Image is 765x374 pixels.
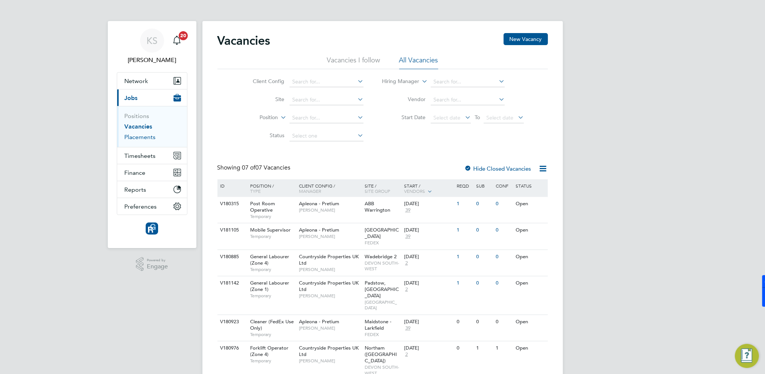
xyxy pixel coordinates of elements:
[514,276,546,290] div: Open
[241,132,284,139] label: Status
[455,341,474,355] div: 0
[147,263,168,270] span: Engage
[117,198,187,215] button: Preferences
[365,188,390,194] span: Site Group
[494,250,514,264] div: 0
[250,227,291,233] span: Mobile Supervisor
[365,299,400,311] span: [GEOGRAPHIC_DATA]
[514,223,546,237] div: Open
[297,179,363,197] div: Client Config /
[404,254,453,260] div: [DATE]
[514,315,546,329] div: Open
[219,250,245,264] div: V180885
[117,73,187,89] button: Network
[431,95,505,105] input: Search for...
[299,200,339,207] span: Apleona - Pretium
[494,179,514,192] div: Conf
[474,341,494,355] div: 1
[219,315,245,329] div: V180923
[125,186,146,193] span: Reports
[494,341,514,355] div: 1
[365,253,397,260] span: Wadebridge 2
[404,286,409,293] span: 2
[455,179,474,192] div: Reqd
[404,207,412,213] span: 39
[299,325,361,331] span: [PERSON_NAME]
[474,223,494,237] div: 0
[241,78,284,85] label: Client Config
[169,29,184,53] a: 20
[472,112,482,122] span: To
[125,112,149,120] a: Positions
[299,318,339,325] span: Apleona - Pretium
[431,77,505,87] input: Search for...
[125,203,157,210] span: Preferences
[404,227,453,233] div: [DATE]
[179,31,188,40] span: 20
[474,276,494,290] div: 0
[299,253,359,266] span: Countryside Properties UK Ltd
[299,188,321,194] span: Manager
[250,213,295,220] span: Temporary
[250,253,289,266] span: General Labourer (Zone 4)
[250,233,295,239] span: Temporary
[514,179,546,192] div: Status
[147,257,168,263] span: Powered by
[404,188,425,194] span: Vendors
[217,164,292,172] div: Showing
[365,240,400,246] span: FEDEX
[250,280,289,292] span: General Labourer (Zone 1)
[146,36,157,45] span: KS
[250,318,294,331] span: Cleaner (FedEx Use Only)
[117,106,187,147] div: Jobs
[125,169,146,176] span: Finance
[404,345,453,351] div: [DATE]
[365,227,399,239] span: [GEOGRAPHIC_DATA]
[117,147,187,164] button: Timesheets
[235,114,278,121] label: Position
[404,319,453,325] div: [DATE]
[363,179,402,197] div: Site /
[365,200,390,213] span: ABB Warrington
[250,345,288,357] span: Forklift Operator (Zone 4)
[219,276,245,290] div: V181142
[404,201,453,207] div: [DATE]
[327,56,380,69] li: Vacancies I follow
[117,164,187,181] button: Finance
[250,358,295,364] span: Temporary
[365,332,400,338] span: FEDEX
[365,280,399,299] span: Padstow, [GEOGRAPHIC_DATA]
[365,318,391,331] span: Maidstone - Larkfield
[455,276,474,290] div: 1
[290,95,364,105] input: Search for...
[299,227,339,233] span: Apleona - Pretium
[250,266,295,273] span: Temporary
[474,179,494,192] div: Sub
[455,315,474,329] div: 0
[299,233,361,239] span: [PERSON_NAME]
[146,223,158,235] img: resourcinggroup-logo-retina.png
[219,223,245,237] div: V181105
[290,131,364,141] input: Select one
[299,280,359,292] span: Countryside Properties UK Ltd
[250,293,295,299] span: Temporary
[117,29,187,65] a: KS[PERSON_NAME]
[299,293,361,299] span: [PERSON_NAME]
[474,250,494,264] div: 0
[290,113,364,123] input: Search for...
[242,164,256,171] span: 07 of
[244,179,297,197] div: Position /
[494,197,514,211] div: 0
[402,179,455,198] div: Start /
[376,78,419,85] label: Hiring Manager
[108,21,196,248] nav: Main navigation
[241,96,284,103] label: Site
[290,77,364,87] input: Search for...
[299,345,359,357] span: Countryside Properties UK Ltd
[242,164,291,171] span: 07 Vacancies
[299,266,361,273] span: [PERSON_NAME]
[455,250,474,264] div: 1
[250,188,261,194] span: Type
[125,133,156,141] a: Placements
[365,260,400,272] span: DEVON SOUTH-WEST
